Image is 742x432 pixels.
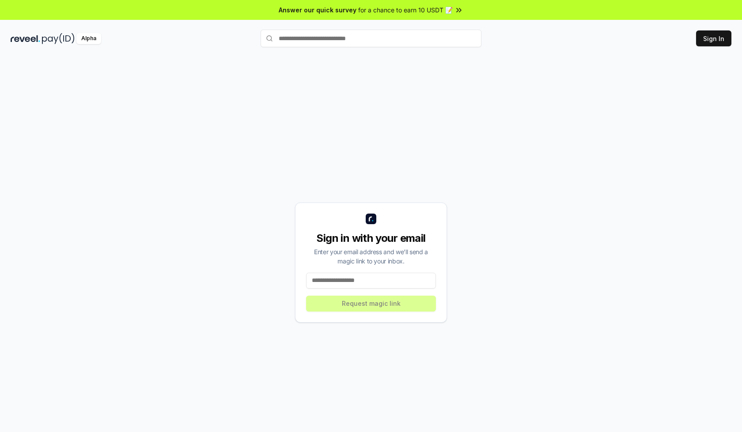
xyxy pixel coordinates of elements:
[11,33,40,44] img: reveel_dark
[366,214,376,224] img: logo_small
[358,5,453,15] span: for a chance to earn 10 USDT 📝
[76,33,101,44] div: Alpha
[279,5,356,15] span: Answer our quick survey
[306,231,436,245] div: Sign in with your email
[42,33,75,44] img: pay_id
[306,247,436,266] div: Enter your email address and we’ll send a magic link to your inbox.
[696,30,731,46] button: Sign In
